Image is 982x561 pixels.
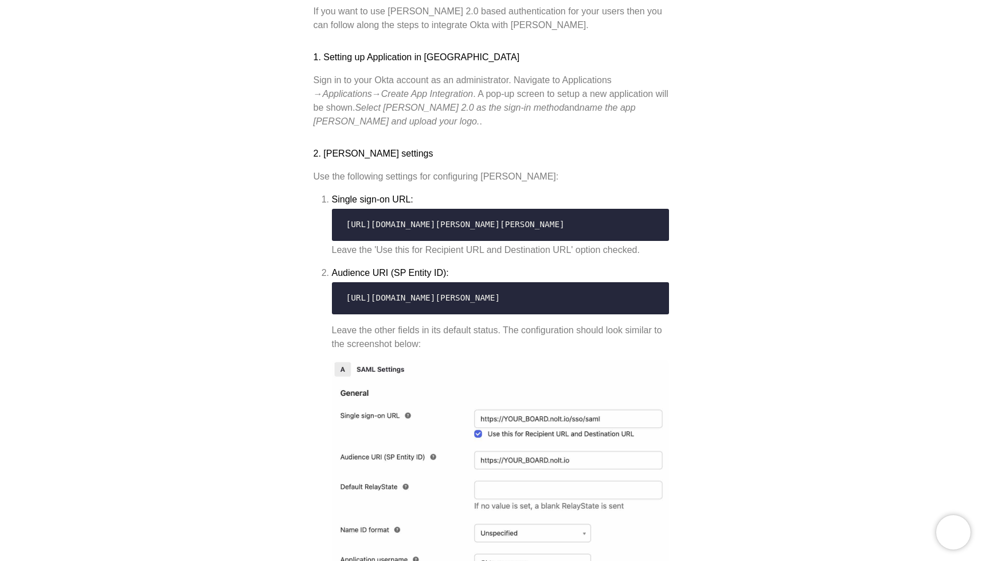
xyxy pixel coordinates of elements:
[314,73,669,128] p: Sign in to your Okta account as an administrator. Navigate to Applications → → . A pop-up screen ...
[332,243,669,257] div: Leave the 'Use this for Recipient URL and Destination URL' option checked.
[355,103,564,112] em: Select [PERSON_NAME] 2.0 as the sign-in method
[346,293,500,302] span: [URL][DOMAIN_NAME][PERSON_NAME]
[332,268,449,278] strong: Audience URI (SP Entity ID):
[314,103,636,126] em: name the app [PERSON_NAME] and upload your logo.
[381,89,473,99] em: Create App Integration
[323,89,372,99] em: Applications
[314,5,669,32] p: If you want to use [PERSON_NAME] 2.0 based authentication for your users then you can follow alon...
[936,515,971,550] iframe: Chatra live chat
[314,147,669,161] h3: 2. [PERSON_NAME] settings
[332,324,669,351] p: Leave the other fields in its default status. The configuration should look similar to the screen...
[314,50,669,64] h3: 1. Setting up Application in [GEOGRAPHIC_DATA]
[314,170,669,184] p: Use the following settings for configuring [PERSON_NAME]:
[332,194,413,204] strong: Single sign-on URL:
[346,220,565,229] span: [URL][DOMAIN_NAME][PERSON_NAME][PERSON_NAME]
